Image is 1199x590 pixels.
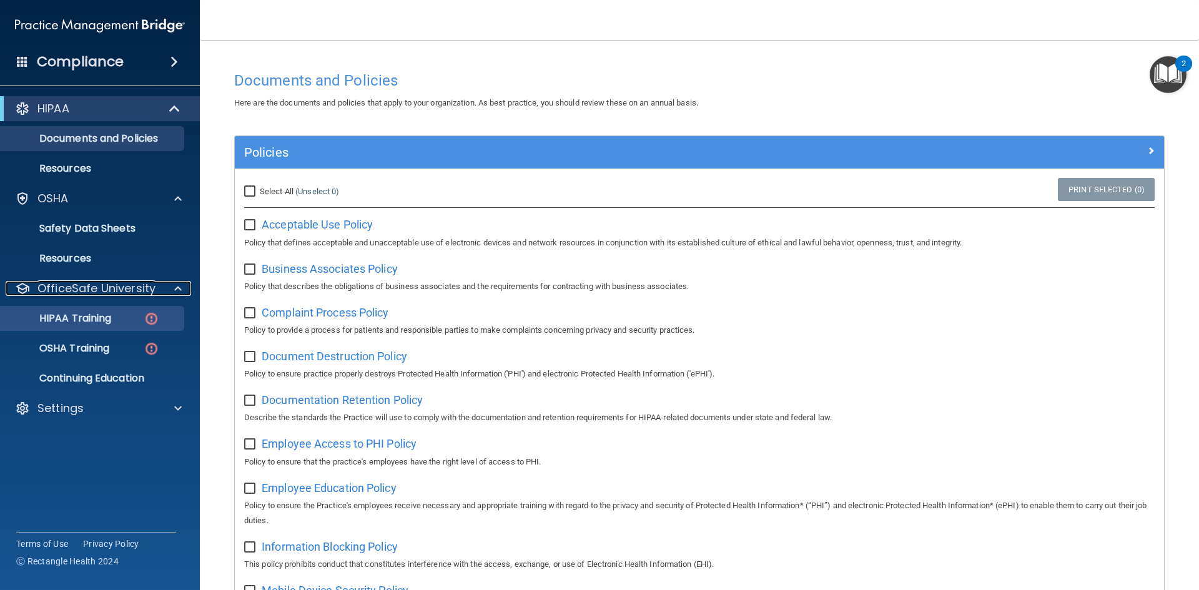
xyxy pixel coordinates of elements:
p: Safety Data Sheets [8,222,179,235]
a: OfficeSafe University [15,281,182,296]
p: Policy to provide a process for patients and responsible parties to make complaints concerning pr... [244,323,1155,338]
span: Select All [260,187,294,196]
p: Policy to ensure practice properly destroys Protected Health Information ('PHI') and electronic P... [244,366,1155,381]
span: Information Blocking Policy [262,540,398,553]
p: Describe the standards the Practice will use to comply with the documentation and retention requi... [244,410,1155,425]
span: Document Destruction Policy [262,350,407,363]
a: Terms of Use [16,538,68,550]
p: HIPAA Training [8,312,111,325]
span: Employee Education Policy [262,481,397,494]
p: Policy to ensure that the practice's employees have the right level of access to PHI. [244,455,1155,470]
h4: Documents and Policies [234,72,1165,89]
h4: Compliance [37,53,124,71]
a: Settings [15,401,182,416]
p: Resources [8,162,179,175]
img: danger-circle.6113f641.png [144,311,159,327]
h5: Policies [244,145,922,159]
span: Employee Access to PHI Policy [262,437,417,450]
p: Policy that describes the obligations of business associates and the requirements for contracting... [244,279,1155,294]
a: (Unselect 0) [295,187,339,196]
p: Policy that defines acceptable and unacceptable use of electronic devices and network resources i... [244,235,1155,250]
span: Ⓒ Rectangle Health 2024 [16,555,119,568]
span: Documentation Retention Policy [262,393,423,406]
button: Open Resource Center, 2 new notifications [1150,56,1187,93]
p: OSHA [37,191,69,206]
p: Continuing Education [8,372,179,385]
a: HIPAA [15,101,181,116]
iframe: Drift Widget Chat Controller [983,501,1184,551]
span: Complaint Process Policy [262,306,388,319]
p: Resources [8,252,179,265]
p: Settings [37,401,84,416]
span: Here are the documents and policies that apply to your organization. As best practice, you should... [234,98,698,107]
p: This policy prohibits conduct that constitutes interference with the access, exchange, or use of ... [244,557,1155,572]
div: 2 [1182,64,1186,80]
a: Policies [244,142,1155,162]
p: Documents and Policies [8,132,179,145]
input: Select All (Unselect 0) [244,187,259,197]
a: OSHA [15,191,182,206]
span: Business Associates Policy [262,262,398,275]
p: OSHA Training [8,342,109,355]
p: OfficeSafe University [37,281,155,296]
p: Policy to ensure the Practice's employees receive necessary and appropriate training with regard ... [244,498,1155,528]
span: Acceptable Use Policy [262,218,373,231]
a: Print Selected (0) [1058,178,1155,201]
p: HIPAA [37,101,69,116]
img: PMB logo [15,13,185,38]
a: Privacy Policy [83,538,139,550]
img: danger-circle.6113f641.png [144,341,159,356]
